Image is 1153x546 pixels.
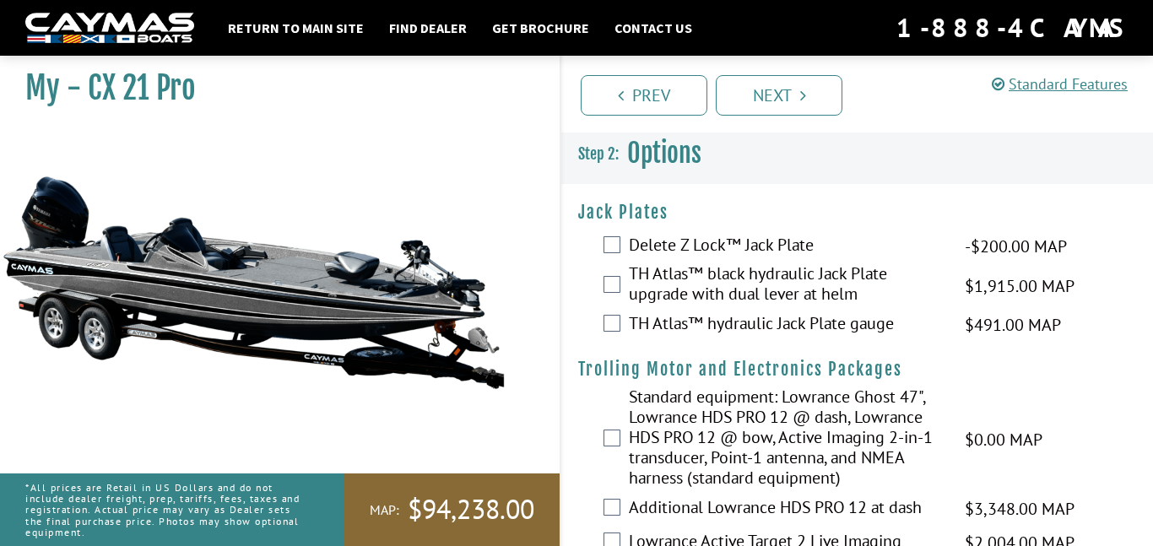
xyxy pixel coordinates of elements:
[965,496,1075,522] span: $3,348.00 MAP
[629,263,944,308] label: TH Atlas™ black hydraulic Jack Plate upgrade with dual lever at helm
[606,17,701,39] a: Contact Us
[581,75,707,116] a: Prev
[965,312,1061,338] span: $491.00 MAP
[344,473,560,546] a: MAP:$94,238.00
[578,202,1136,223] h4: Jack Plates
[381,17,475,39] a: Find Dealer
[25,69,517,107] h1: My - CX 21 Pro
[629,497,944,522] label: Additional Lowrance HDS PRO 12 at dash
[219,17,372,39] a: Return to main site
[561,122,1153,185] h3: Options
[578,359,1136,380] h4: Trolling Motor and Electronics Packages
[965,427,1042,452] span: $0.00 MAP
[629,313,944,338] label: TH Atlas™ hydraulic Jack Plate gauge
[965,273,1075,299] span: $1,915.00 MAP
[576,73,1153,116] ul: Pagination
[896,9,1128,46] div: 1-888-4CAYMAS
[629,387,944,492] label: Standard equipment: Lowrance Ghost 47", Lowrance HDS PRO 12 @ dash, Lowrance HDS PRO 12 @ bow, Ac...
[408,492,534,527] span: $94,238.00
[484,17,598,39] a: Get Brochure
[716,75,842,116] a: Next
[992,74,1128,94] a: Standard Features
[629,235,944,259] label: Delete Z Lock™ Jack Plate
[370,501,399,519] span: MAP:
[965,234,1067,259] span: -$200.00 MAP
[25,13,194,44] img: white-logo-c9c8dbefe5ff5ceceb0f0178aa75bf4bb51f6bca0971e226c86eb53dfe498488.png
[25,473,306,546] p: *All prices are Retail in US Dollars and do not include dealer freight, prep, tariffs, fees, taxe...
